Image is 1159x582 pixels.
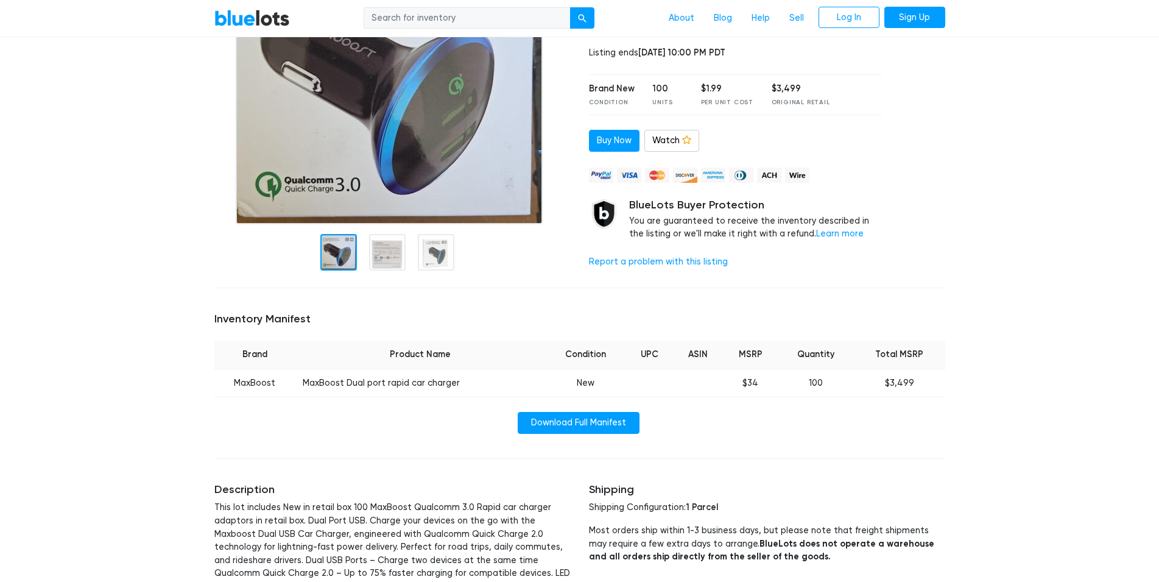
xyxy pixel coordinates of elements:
[589,199,619,229] img: buyer_protection_shield-3b65640a83011c7d3ede35a8e5a80bfdfaa6a97447f0071c1475b91a4b0b3d01.png
[214,9,290,27] a: BlueLots
[214,369,296,397] td: MaxBoost
[589,257,728,267] a: Report a problem with this listing
[772,82,830,96] div: $3,499
[545,369,625,397] td: New
[701,82,753,96] div: $1.99
[780,7,814,30] a: Sell
[884,7,945,29] a: Sign Up
[617,168,641,183] img: visa-79caf175f036a155110d1892330093d4c38f53c55c9ec9e2c3a54a56571784bb.png
[589,98,635,107] div: Condition
[722,369,778,397] td: $34
[626,341,673,369] th: UPC
[701,98,753,107] div: Per Unit Cost
[629,199,883,241] div: You are guaranteed to receive the inventory described in the listing or we'll make it right with ...
[295,369,545,397] td: MaxBoost Dual port rapid car charger
[589,130,639,152] a: Buy Now
[589,501,945,514] p: Shipping Configuration:
[778,341,854,369] th: Quantity
[819,7,879,29] a: Log In
[701,168,725,183] img: american_express-ae2a9f97a040b4b41f6397f7637041a5861d5f99d0716c09922aba4e24c8547d.png
[673,341,722,369] th: ASIN
[722,341,778,369] th: MSRP
[589,483,945,497] h5: Shipping
[854,341,945,369] th: Total MSRP
[742,7,780,30] a: Help
[295,341,545,369] th: Product Name
[589,538,934,562] strong: BlueLots does not operate a warehouse and all orders ship directly from the seller of the goods.
[772,98,830,107] div: Original Retail
[729,168,753,183] img: diners_club-c48f30131b33b1bb0e5d0e2dbd43a8bea4cb12cb2961413e2f4250e06c020426.png
[652,98,683,107] div: Units
[659,7,704,30] a: About
[652,82,683,96] div: 100
[214,341,296,369] th: Brand
[854,369,945,397] td: $3,499
[638,47,725,58] span: [DATE] 10:00 PM PDT
[645,168,669,183] img: mastercard-42073d1d8d11d6635de4c079ffdb20a4f30a903dc55d1612383a1b395dd17f39.png
[816,229,864,239] a: Learn more
[673,168,697,183] img: discover-82be18ecfda2d062aad2762c1ca80e2d36a4073d45c9e0ffae68cd515fbd3d32.png
[545,341,625,369] th: Condition
[644,130,699,152] a: Watch
[704,7,742,30] a: Blog
[589,46,883,60] div: Listing ends
[589,168,613,183] img: paypal_credit-80455e56f6e1299e8d57f40c0dcee7b8cd4ae79b9eccbfc37e2480457ba36de9.png
[778,369,854,397] td: 100
[364,7,571,29] input: Search for inventory
[589,82,635,96] div: Brand New
[757,168,781,183] img: ach-b7992fed28a4f97f893c574229be66187b9afb3f1a8d16a4691d3d3140a8ab00.png
[629,199,883,212] h5: BlueLots Buyer Protection
[214,483,571,497] h5: Description
[686,502,718,513] span: 1 Parcel
[518,412,639,434] a: Download Full Manifest
[785,168,809,183] img: wire-908396882fe19aaaffefbd8e17b12f2f29708bd78693273c0e28e3a24408487f.png
[589,524,945,564] p: Most orders ship within 1-3 business days, but please note that freight shipments may require a f...
[214,313,945,326] h5: Inventory Manifest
